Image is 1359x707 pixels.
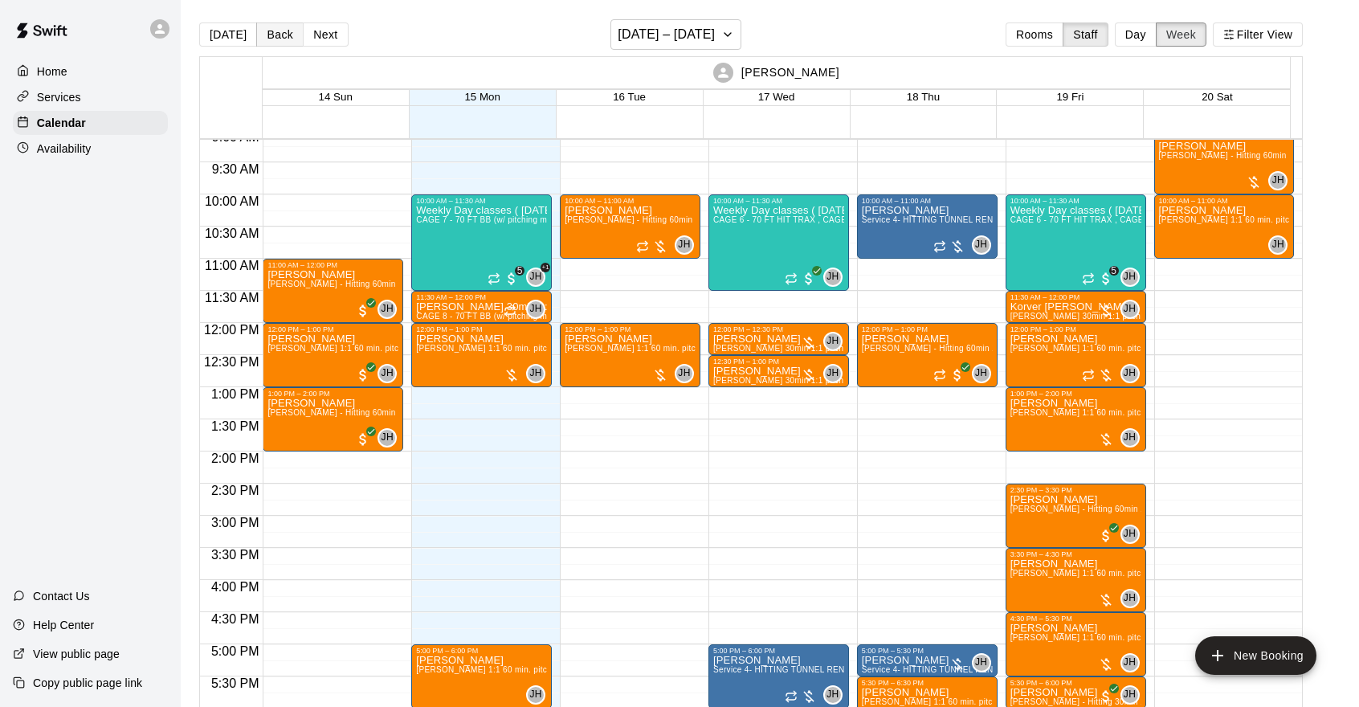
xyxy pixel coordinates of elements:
[613,91,646,103] span: 16 Tue
[377,364,397,383] div: John Havird
[303,22,348,47] button: Next
[533,685,545,705] span: John Havird
[862,344,1207,353] span: [PERSON_NAME] - Hitting 60min 1:1 instruction (CAGE 8 - 70 FT BB (w/ pitching mound) )
[526,300,545,319] div: John Havird
[1120,428,1140,447] div: John Havird
[207,419,263,433] span: 1:30 PM
[681,235,694,255] span: John Havird
[713,376,1194,385] span: [PERSON_NAME] 30min 1:1 pitching Lesson (ages under [DEMOGRAPHIC_DATA]) (CAGE 8 - 70 FT BB (w/ pi...
[207,516,263,529] span: 3:00 PM
[377,428,397,447] div: John Havird
[862,197,993,205] div: 10:00 AM – 11:00 AM
[1006,194,1146,291] div: 10:00 AM – 11:30 AM: Weekly Day classes ( Monday,Wednesday,Friday ) 10:00-11:30 ( monthly package...
[200,355,263,369] span: 12:30 PM
[741,64,839,81] p: [PERSON_NAME]
[1268,171,1288,190] div: John Havird
[1006,612,1146,676] div: 4:30 PM – 5:30 PM: John Havird 1:1 60 min. pitching Lesson
[37,115,86,131] p: Calendar
[541,263,550,272] span: +1
[857,194,998,259] div: 10:00 AM – 11:00 AM: Service 4- HITTING TUNNEL RENTAL - 70ft Baseball
[713,344,1194,353] span: [PERSON_NAME] 30min 1:1 pitching Lesson (ages under [DEMOGRAPHIC_DATA]) (CAGE 8 - 70 FT BB (w/ pi...
[1124,655,1136,671] span: JH
[975,366,987,382] span: JH
[1120,589,1140,608] div: John Havird
[1115,22,1157,47] button: Day
[1098,528,1114,544] span: All customers have paid
[526,685,545,705] div: John Havird
[972,653,991,672] div: John Havird
[207,387,263,401] span: 1:00 PM
[416,197,547,205] div: 10:00 AM – 11:30 AM
[1156,22,1206,47] button: Week
[267,261,398,269] div: 11:00 AM – 12:00 PM
[1082,369,1095,382] span: Recurring event
[1127,428,1140,447] span: John Havird
[504,304,516,317] span: Recurring event
[1124,301,1136,317] span: JH
[201,227,263,240] span: 10:30 AM
[256,22,304,47] button: Back
[411,194,552,291] div: 10:00 AM – 11:30 AM: Weekly Day classes ( Monday,Wednesday,Friday ) 10:00-11:30 ( monthly package...
[464,91,500,103] button: 15 Mon
[978,364,991,383] span: John Havird
[1127,300,1140,319] span: John Havird
[1010,325,1141,333] div: 12:00 PM – 1:00 PM
[1127,268,1140,287] span: John Havird
[1127,364,1140,383] span: John Havird
[533,300,545,319] span: John Havird
[1195,636,1316,675] button: add
[713,197,844,205] div: 10:00 AM – 11:30 AM
[267,344,606,353] span: [PERSON_NAME] 1:1 60 min. pitching Lesson (CAGE 8 - 70 FT BB (w/ pitching mound) )
[267,408,613,417] span: [PERSON_NAME] - Hitting 60min 1:1 instruction (CAGE 8 - 70 FT BB (w/ pitching mound) )
[1275,235,1288,255] span: John Havird
[37,63,67,80] p: Home
[1272,173,1284,189] span: JH
[384,300,397,319] span: John Havird
[1010,569,1349,578] span: [PERSON_NAME] 1:1 60 min. pitching Lesson (CAGE 8 - 70 FT BB (w/ pitching mound) )
[416,312,569,321] span: CAGE 8 - 70 FT BB (w/ pitching mound)
[207,676,263,690] span: 5:30 PM
[713,647,844,655] div: 5:00 PM – 6:00 PM
[713,665,1027,674] span: Service 4- HITTING TUNNEL RENTAL - 70ft Baseball (CAGE 6 - 70 FT HIT TRAX )
[37,141,92,157] p: Availability
[862,697,1149,706] span: [PERSON_NAME] 1:1 60 min. pitching Lesson (CAGE 6 - 70 FT HIT TRAX )
[416,215,726,224] span: CAGE 7 - 70 FT BB (w/ pitching mound), CAGE 8 - 70 FT BB (w/ pitching mound)
[1010,633,1349,642] span: [PERSON_NAME] 1:1 60 min. pitching Lesson (CAGE 8 - 70 FT BB (w/ pitching mound) )
[857,644,998,676] div: 5:00 PM – 5:30 PM: Service 4- HITTING TUNNEL RENTAL - 70ft Baseball
[713,358,844,366] div: 12:30 PM – 1:00 PM
[263,259,403,323] div: 11:00 AM – 12:00 PM: Jackson Lewis
[975,655,987,671] span: JH
[1213,22,1303,47] button: Filter View
[830,332,843,351] span: John Havird
[565,325,696,333] div: 12:00 PM – 1:00 PM
[565,344,903,353] span: [PERSON_NAME] 1:1 60 min. pitching Lesson (CAGE 8 - 70 FT BB (w/ pitching mound) )
[207,644,263,658] span: 5:00 PM
[610,19,741,50] button: [DATE] – [DATE]
[1202,91,1233,103] span: 20 Sat
[207,484,263,497] span: 2:30 PM
[1056,91,1084,103] span: 19 Fri
[1006,291,1146,323] div: 11:30 AM – 12:00 PM: John Havird 30min 1:1 pitching Lesson (ages under 10yrs old)
[801,271,817,287] span: All customers have paid
[975,237,987,253] span: JH
[785,272,798,285] span: Recurring event
[33,588,90,604] p: Contact Us
[33,646,120,662] p: View public page
[416,344,754,353] span: [PERSON_NAME] 1:1 60 min. pitching Lesson (CAGE 8 - 70 FT BB (w/ pitching mound) )
[1159,197,1290,205] div: 10:00 AM – 11:00 AM
[416,665,722,674] span: [PERSON_NAME] 1:1 60 min. pitching Lesson (CAGE 2 - 50 FT HYBRID BB/SB)
[1010,390,1141,398] div: 1:00 PM – 2:00 PM
[1010,408,1349,417] span: [PERSON_NAME] 1:1 60 min. pitching Lesson (CAGE 8 - 70 FT BB (w/ pitching mound) )
[1010,197,1141,205] div: 10:00 AM – 11:30 AM
[526,268,545,287] div: John Havird
[384,364,397,383] span: John Havird
[1124,269,1136,285] span: JH
[200,323,263,337] span: 12:00 PM
[1098,271,1114,287] span: 5 / 11 customers have paid
[263,387,403,452] div: 1:00 PM – 2:00 PM: John Havird - Hitting 60min 1:1 instruction
[681,364,694,383] span: John Havird
[565,197,696,205] div: 10:00 AM – 11:00 AM
[416,293,547,301] div: 11:30 AM – 12:00 PM
[529,301,541,317] span: JH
